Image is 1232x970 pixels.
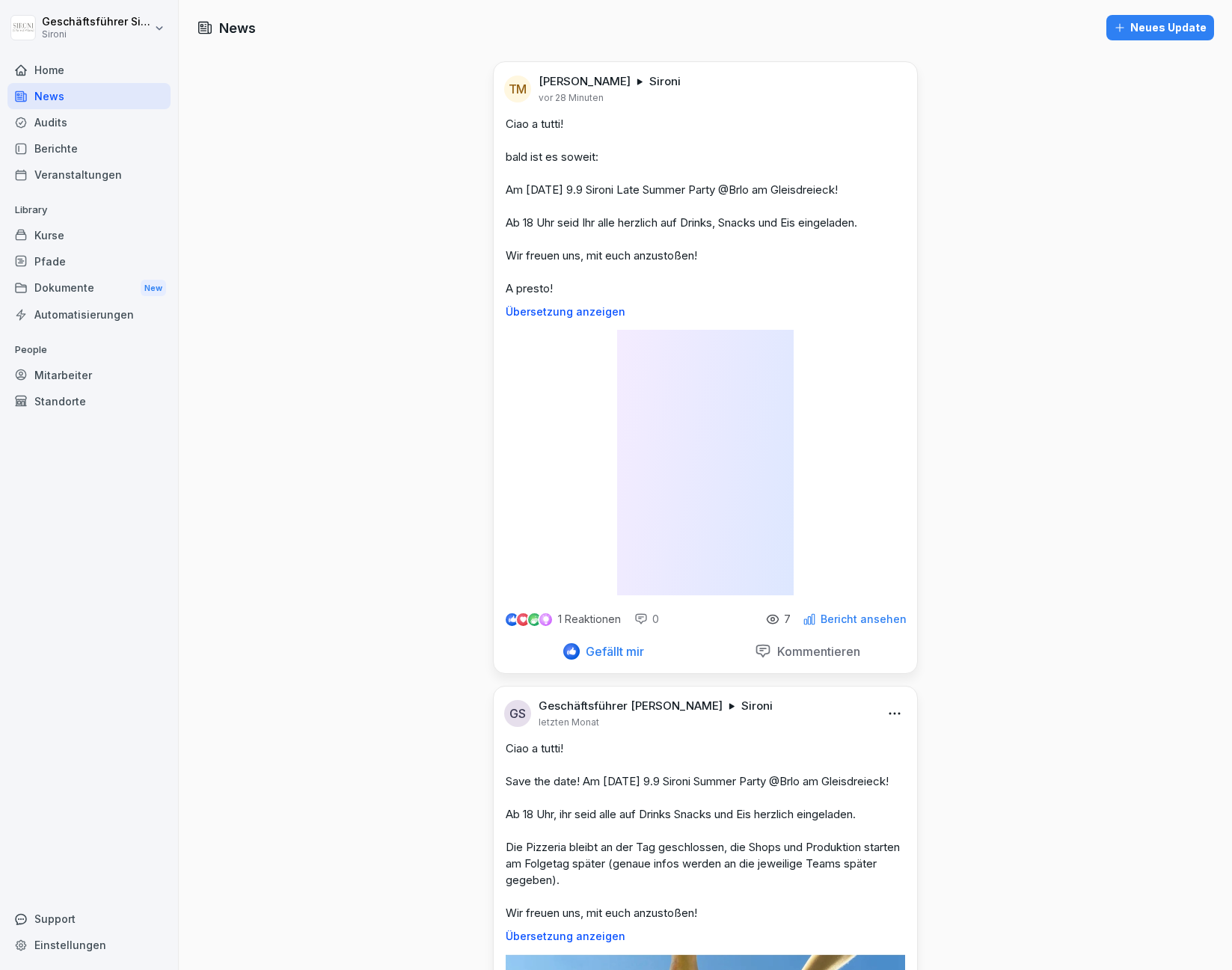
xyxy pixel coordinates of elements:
[741,699,773,713] p: Sironi
[649,74,681,89] p: Sironi
[7,906,171,932] div: Support
[7,57,171,83] a: Home
[7,301,171,328] a: Automatisierungen
[7,248,171,274] a: Pfade
[539,699,723,713] p: Geschäftsführer [PERSON_NAME]
[7,222,171,248] a: Kurse
[7,198,171,222] p: Library
[504,700,531,727] div: GS
[506,740,905,921] p: Ciao a tutti! Save the date! Am [DATE] 9.9 Sironi Summer Party @Brlo am Gleisdreieck! Ab 18 Uhr, ...
[1114,19,1207,36] div: Neues Update
[634,612,659,627] div: 0
[539,613,552,626] img: inspiring
[580,644,644,659] p: Gefällt mir
[7,135,171,162] a: Berichte
[7,274,171,302] a: DokumenteNew
[7,362,171,388] a: Mitarbeiter
[7,388,171,414] a: Standorte
[539,716,599,728] p: letzten Monat
[219,18,256,38] h1: News
[821,613,907,625] p: Bericht ansehen
[7,83,171,109] a: News
[7,109,171,135] a: Audits
[7,932,171,958] a: Einstellungen
[528,613,541,626] img: celebrate
[506,930,905,942] p: Übersetzung anzeigen
[558,613,621,625] p: 1 Reaktionen
[784,613,791,625] p: 7
[504,76,531,102] div: TM
[7,162,171,188] a: Veranstaltungen
[506,306,905,318] p: Übersetzung anzeigen
[506,116,905,297] p: Ciao a tutti! bald ist es soweit: Am [DATE] 9.9 Sironi Late Summer Party @Brlo am Gleisdreieck! A...
[506,613,518,625] img: like
[539,92,604,104] p: vor 28 Minuten
[7,338,171,362] p: People
[141,280,166,297] div: New
[7,274,171,302] div: Dokumente
[518,614,529,625] img: love
[1106,15,1214,40] button: Neues Update
[771,644,860,659] p: Kommentieren
[539,74,631,89] p: [PERSON_NAME]
[42,29,151,40] p: Sironi
[42,16,151,28] p: Geschäftsführer Sironi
